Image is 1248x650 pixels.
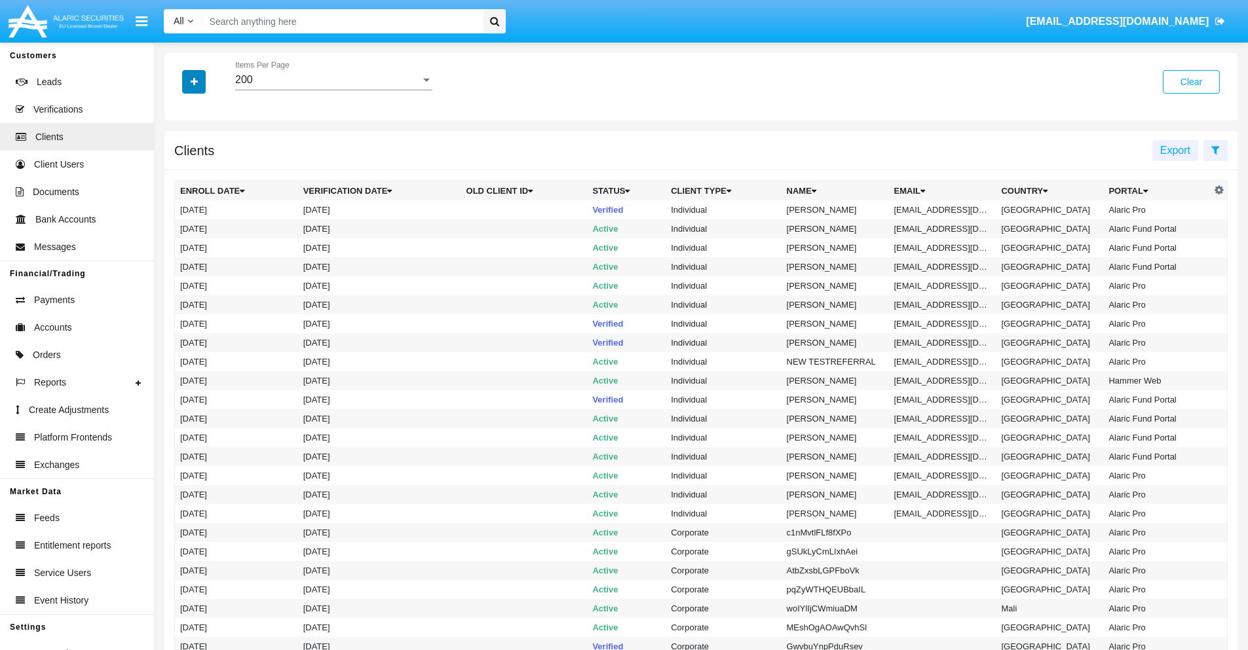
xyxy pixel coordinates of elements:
[782,371,889,390] td: [PERSON_NAME]
[1103,409,1211,428] td: Alaric Fund Portal
[666,618,781,637] td: Corporate
[587,504,666,523] td: Active
[298,542,461,561] td: [DATE]
[1103,219,1211,238] td: Alaric Fund Portal
[587,219,666,238] td: Active
[996,352,1103,371] td: [GEOGRAPHIC_DATA]
[782,447,889,466] td: [PERSON_NAME]
[175,409,298,428] td: [DATE]
[175,447,298,466] td: [DATE]
[1103,580,1211,599] td: Alaric Pro
[996,618,1103,637] td: [GEOGRAPHIC_DATA]
[666,333,781,352] td: Individual
[996,257,1103,276] td: [GEOGRAPHIC_DATA]
[34,158,84,172] span: Client Users
[889,238,996,257] td: [EMAIL_ADDRESS][DOMAIN_NAME]
[175,333,298,352] td: [DATE]
[298,238,461,257] td: [DATE]
[34,321,72,334] span: Accounts
[35,130,64,144] span: Clients
[889,485,996,504] td: [EMAIL_ADDRESS][DOMAIN_NAME]
[666,466,781,485] td: Individual
[1020,3,1232,40] a: [EMAIL_ADDRESS][DOMAIN_NAME]
[587,409,666,428] td: Active
[34,240,76,254] span: Messages
[889,447,996,466] td: [EMAIL_ADDRESS][DOMAIN_NAME]
[889,390,996,409] td: [EMAIL_ADDRESS][DOMAIN_NAME]
[782,276,889,295] td: [PERSON_NAME]
[666,314,781,333] td: Individual
[666,238,781,257] td: Individual
[1103,238,1211,257] td: Alaric Fund Portal
[1103,390,1211,409] td: Alaric Fund Portal
[33,348,61,362] span: Orders
[298,428,461,447] td: [DATE]
[175,504,298,523] td: [DATE]
[996,485,1103,504] td: [GEOGRAPHIC_DATA]
[34,376,66,389] span: Reports
[1103,200,1211,219] td: Alaric Pro
[175,390,298,409] td: [DATE]
[175,181,298,201] th: Enroll date
[666,390,781,409] td: Individual
[175,219,298,238] td: [DATE]
[587,390,666,409] td: Verified
[996,238,1103,257] td: [GEOGRAPHIC_DATA]
[587,466,666,485] td: Active
[889,466,996,485] td: [EMAIL_ADDRESS][DOMAIN_NAME]
[782,238,889,257] td: [PERSON_NAME]
[1103,523,1211,542] td: Alaric Pro
[996,428,1103,447] td: [GEOGRAPHIC_DATA]
[1103,295,1211,314] td: Alaric Pro
[175,618,298,637] td: [DATE]
[298,295,461,314] td: [DATE]
[889,257,996,276] td: [EMAIL_ADDRESS][DOMAIN_NAME]
[666,371,781,390] td: Individual
[666,257,781,276] td: Individual
[175,276,298,295] td: [DATE]
[1103,504,1211,523] td: Alaric Pro
[782,485,889,504] td: [PERSON_NAME]
[175,466,298,485] td: [DATE]
[33,103,83,117] span: Verifications
[175,257,298,276] td: [DATE]
[298,599,461,618] td: [DATE]
[1103,257,1211,276] td: Alaric Fund Portal
[587,447,666,466] td: Active
[298,181,461,201] th: Verification date
[1103,428,1211,447] td: Alaric Fund Portal
[782,352,889,371] td: NEW TESTREFERRAL
[34,566,91,580] span: Service Users
[666,295,781,314] td: Individual
[782,314,889,333] td: [PERSON_NAME]
[461,181,588,201] th: Old Client Id
[175,238,298,257] td: [DATE]
[996,504,1103,523] td: [GEOGRAPHIC_DATA]
[175,542,298,561] td: [DATE]
[587,257,666,276] td: Active
[889,314,996,333] td: [EMAIL_ADDRESS][DOMAIN_NAME]
[587,314,666,333] td: Verified
[889,352,996,371] td: [EMAIL_ADDRESS][DOMAIN_NAME]
[782,561,889,580] td: AtbZxsbLGPFboVk
[174,145,214,156] h5: Clients
[666,542,781,561] td: Corporate
[782,219,889,238] td: [PERSON_NAME]
[298,504,461,523] td: [DATE]
[666,409,781,428] td: Individual
[587,371,666,390] td: Active
[996,219,1103,238] td: [GEOGRAPHIC_DATA]
[1103,466,1211,485] td: Alaric Pro
[889,371,996,390] td: [EMAIL_ADDRESS][DOMAIN_NAME]
[1103,276,1211,295] td: Alaric Pro
[889,200,996,219] td: [EMAIL_ADDRESS][DOMAIN_NAME]
[34,458,79,472] span: Exchanges
[587,542,666,561] td: Active
[298,314,461,333] td: [DATE]
[996,561,1103,580] td: [GEOGRAPHIC_DATA]
[37,75,62,89] span: Leads
[996,200,1103,219] td: [GEOGRAPHIC_DATA]
[782,200,889,219] td: [PERSON_NAME]
[34,431,112,444] span: Platform Frontends
[298,200,461,219] td: [DATE]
